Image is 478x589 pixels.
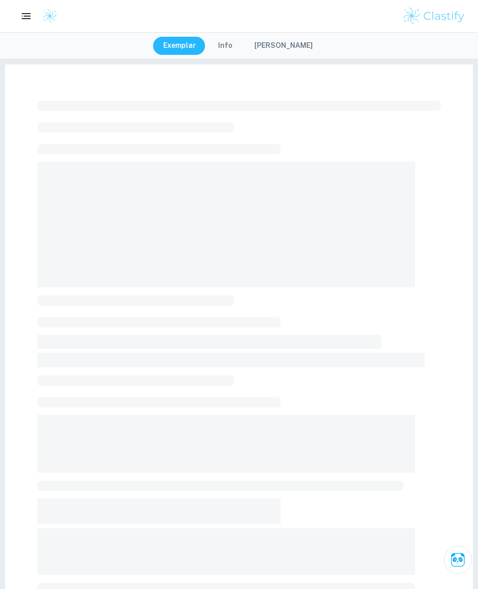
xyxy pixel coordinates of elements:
a: Clastify logo [36,9,57,24]
button: Ask Clai [444,546,472,574]
button: [PERSON_NAME] [244,37,323,55]
button: Info [208,37,242,55]
button: Exemplar [153,37,206,55]
img: Clastify logo [402,6,466,26]
img: Clastify logo [42,9,57,24]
